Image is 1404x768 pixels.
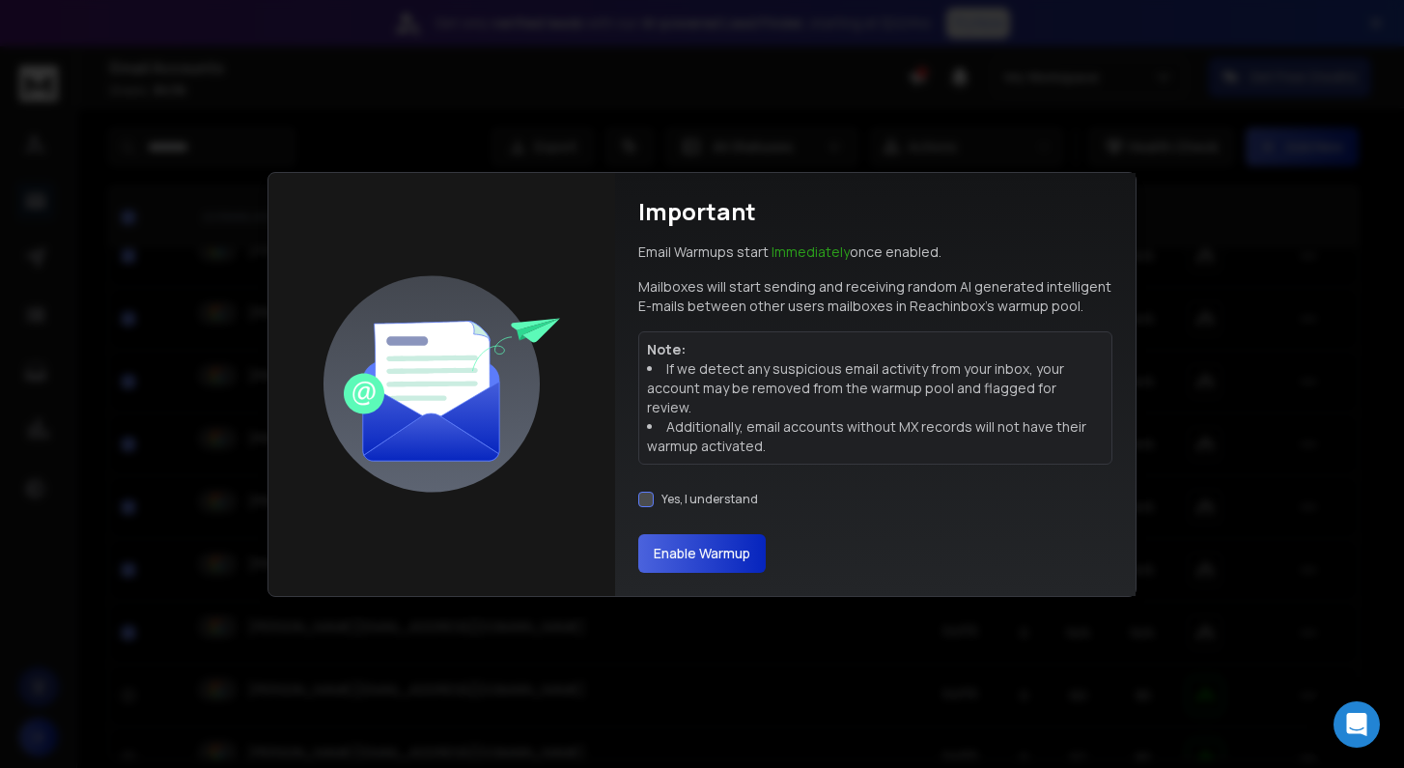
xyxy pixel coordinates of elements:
p: Email Warmups start once enabled. [638,242,941,262]
li: If we detect any suspicious email activity from your inbox, your account may be removed from the ... [647,359,1104,417]
p: Mailboxes will start sending and receiving random AI generated intelligent E-mails between other ... [638,277,1112,316]
li: Additionally, email accounts without MX records will not have their warmup activated. [647,417,1104,456]
span: Immediately [772,242,850,261]
label: Yes, I understand [661,492,758,507]
div: Open Intercom Messenger [1334,701,1380,748]
h1: Important [638,196,756,227]
p: Note: [647,340,1104,359]
button: Enable Warmup [638,534,766,573]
